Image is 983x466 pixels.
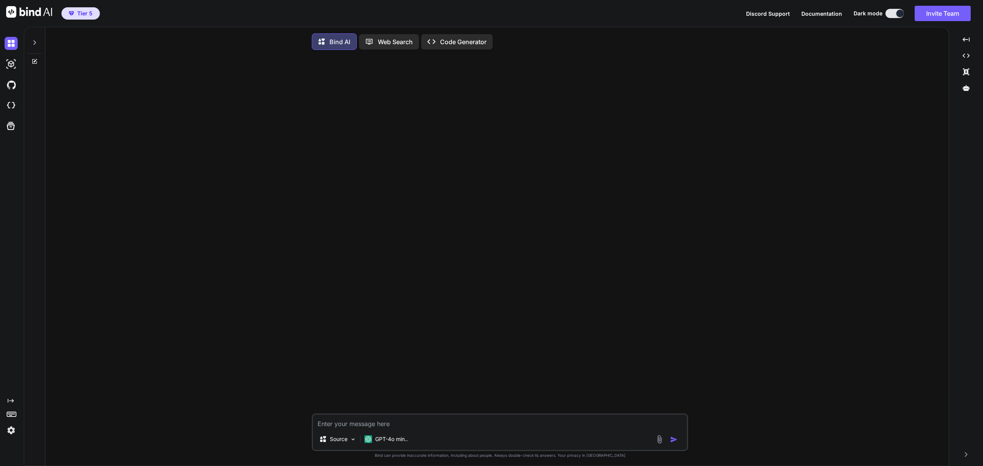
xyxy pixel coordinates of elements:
span: Documentation [801,10,842,17]
span: Dark mode [854,10,882,17]
img: settings [5,424,18,437]
p: Web Search [378,37,413,46]
p: Bind can provide inaccurate information, including about people. Always double-check its answers.... [312,453,688,458]
button: Invite Team [915,6,971,21]
img: Pick Models [350,436,356,443]
img: cloudideIcon [5,99,18,112]
img: darkChat [5,37,18,50]
p: Code Generator [440,37,487,46]
img: darkAi-studio [5,58,18,71]
img: icon [670,436,678,443]
span: Discord Support [746,10,790,17]
img: GPT-4o mini [364,435,372,443]
p: Source [330,435,348,443]
p: GPT-4o min.. [375,435,408,443]
button: Discord Support [746,10,790,18]
img: Bind AI [6,6,52,18]
img: attachment [655,435,664,444]
img: premium [69,11,74,16]
img: githubDark [5,78,18,91]
span: Tier 5 [77,10,93,17]
button: Documentation [801,10,842,18]
button: premiumTier 5 [61,7,100,20]
p: Bind AI [329,37,350,46]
